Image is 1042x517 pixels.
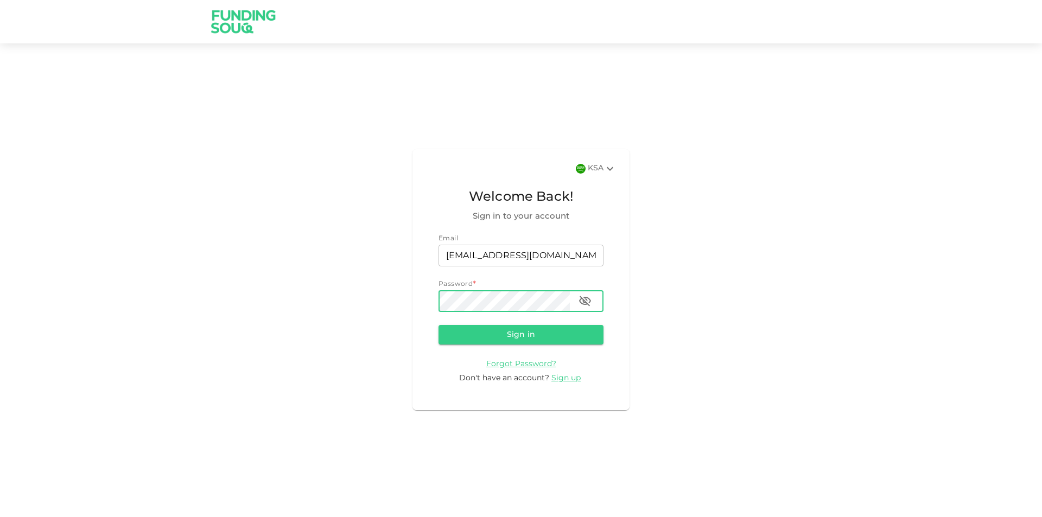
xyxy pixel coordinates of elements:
[439,290,570,312] input: password
[439,245,603,266] input: email
[551,374,581,382] span: Sign up
[576,164,586,174] img: flag-sa.b9a346574cdc8950dd34b50780441f57.svg
[459,374,549,382] span: Don't have an account?
[439,187,603,208] span: Welcome Back!
[486,360,556,368] a: Forgot Password?
[439,235,458,242] span: Email
[439,325,603,344] button: Sign in
[588,162,617,175] div: KSA
[439,210,603,223] span: Sign in to your account
[439,281,473,288] span: Password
